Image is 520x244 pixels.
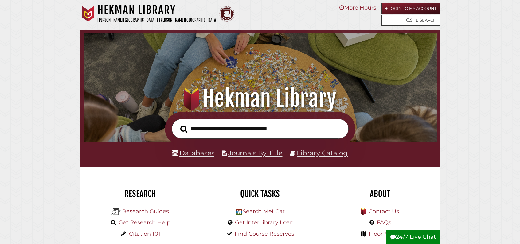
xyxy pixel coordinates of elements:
img: Calvin Theological Seminary [219,6,234,22]
h2: Quick Tasks [205,189,315,199]
button: Search [177,124,190,135]
a: Research Guides [122,208,169,215]
i: Search [180,125,187,133]
a: Citation 101 [129,230,160,237]
a: Library Catalog [297,149,348,157]
h1: Hekman Library [91,85,429,112]
h2: About [325,189,435,199]
a: Find Course Reserves [235,230,294,237]
a: FAQs [377,219,391,226]
a: Site Search [381,15,440,26]
a: Login to My Account [381,3,440,14]
a: Contact Us [369,208,399,215]
a: Databases [172,149,214,157]
a: More Hours [339,4,376,11]
a: Journals By Title [228,149,283,157]
h2: Research [85,189,196,199]
a: Get InterLibrary Loan [235,219,294,226]
img: Hekman Library Logo [111,207,121,216]
a: Floor Maps [369,230,399,237]
a: Search MeLCat [243,208,285,215]
h1: Hekman Library [97,3,217,17]
img: Calvin University [80,6,96,22]
a: Get Research Help [119,219,170,226]
p: [PERSON_NAME][GEOGRAPHIC_DATA] | [PERSON_NAME][GEOGRAPHIC_DATA] [97,17,217,24]
img: Hekman Library Logo [236,209,242,215]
